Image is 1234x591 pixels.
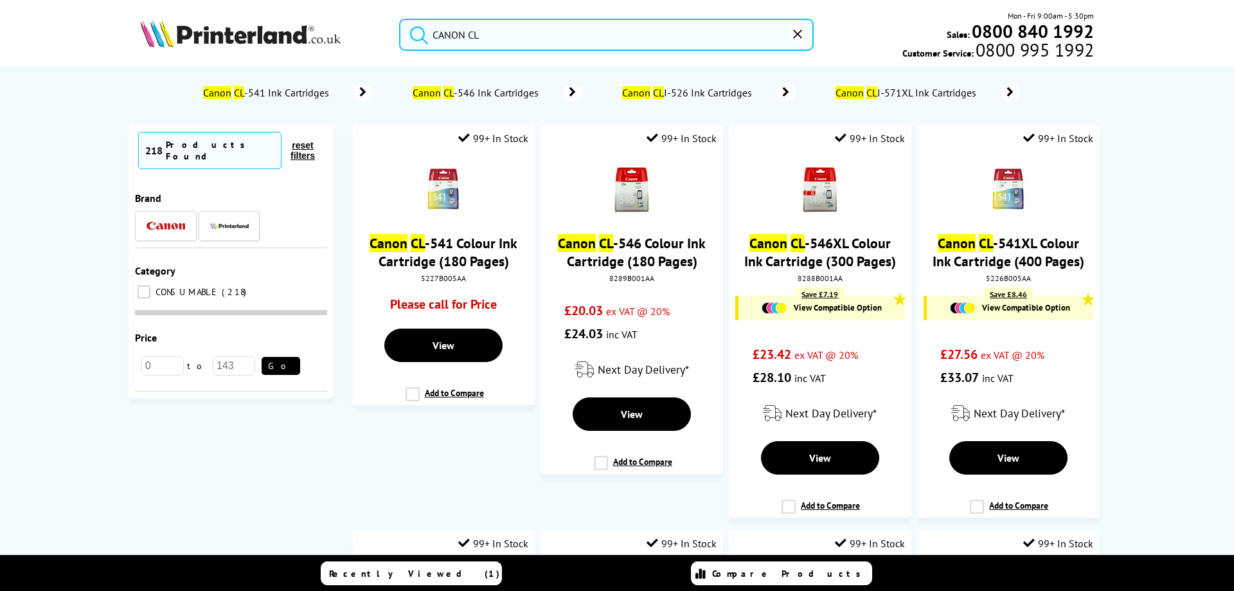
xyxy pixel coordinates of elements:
[210,223,249,229] img: Printerland
[606,328,638,341] span: inc VAT
[262,357,300,375] button: Go
[135,192,161,205] span: Brand
[950,302,976,314] img: Cartridges
[135,331,157,344] span: Price
[558,234,596,252] mark: Canon
[573,397,691,431] a: View
[986,167,1031,212] img: cl541xlsmall.jpg
[202,84,373,102] a: Canon CL-541 Ink Cartridges
[443,86,454,99] mark: CL
[997,451,1019,464] span: View
[362,273,525,283] div: 5227B005AA
[982,372,1014,385] span: inc VAT
[835,132,905,145] div: 99+ In Stock
[753,346,791,363] span: £23.42
[974,44,1094,56] span: 0800 995 1992
[927,273,1089,283] div: 5226B005AA
[140,19,341,48] img: Printerland Logo
[738,273,901,283] div: 8288B001AA
[970,25,1094,37] a: 0800 840 1992
[376,296,512,319] div: Please call for Price
[606,305,670,318] span: ex VAT @ 20%
[938,234,976,252] mark: Canon
[609,167,654,212] img: Canon-546-Colour-Ink-Small.gif
[712,568,868,579] span: Compare Products
[321,561,502,585] a: Recently Viewed (1)
[564,325,603,342] span: £24.03
[983,287,1033,301] div: Save £8.46
[411,86,544,99] span: -546 Ink Cartridges
[981,349,1044,361] span: ex VAT @ 20%
[979,234,993,252] mark: CL
[647,537,717,550] div: 99+ In Stock
[138,286,150,298] input: CONSUMABLE 218
[791,234,805,252] mark: CL
[329,568,500,579] span: Recently Viewed (1)
[933,234,1084,270] a: Canon CL-541XL Colour Ink Cartridge (400 Pages)
[411,84,582,102] a: Canon CL-546 Ink Cartridges
[834,86,981,99] span: I-571XL Ink Cartridges
[749,234,787,252] mark: Canon
[621,84,796,102] a: Canon CLI-526 Ink Cartridges
[370,234,517,270] a: Canon CL-541 Colour Ink Cartridge (180 Pages)
[413,86,441,99] mark: Canon
[140,19,383,50] a: Printerland Logo
[691,561,872,585] a: Compare Products
[647,132,717,145] div: 99+ In Stock
[970,500,1048,524] label: Add to Compare
[947,28,970,41] span: Sales:
[924,396,1093,432] div: modal_delivery
[598,362,689,377] span: Next Day Delivery*
[835,537,905,550] div: 99+ In Stock
[135,264,175,277] span: Category
[550,273,713,283] div: 8289B001AA
[458,537,528,550] div: 99+ In Stock
[735,396,904,432] div: modal_delivery
[621,408,643,421] span: View
[166,139,274,162] div: Products Found
[202,86,335,99] span: -541 Ink Cartridges
[798,167,843,212] img: Canon-546XL-Colour-Ink-Small.gif
[744,234,896,270] a: Canon CL-546XL Colour Ink Cartridge (300 Pages)
[399,19,814,51] input: Search product or brand
[972,19,1094,43] b: 0800 840 1992
[558,234,706,270] a: Canon CL-546 Colour Ink Cartridge (180 Pages)
[203,86,231,99] mark: Canon
[370,234,407,252] mark: Canon
[785,406,877,421] span: Next Day Delivery*
[564,302,603,319] span: £20.03
[599,234,613,252] mark: CL
[547,352,716,388] div: modal_delivery
[421,167,466,212] img: cl541small.jpg
[411,234,425,252] mark: CL
[145,144,163,157] span: 218
[1008,10,1094,22] span: Mon - Fri 9:00am - 5:30pm
[761,441,879,475] a: View
[782,500,860,524] label: Add to Compare
[933,302,1086,314] a: View Compatible Option
[794,349,858,361] span: ex VAT @ 20%
[762,302,787,314] img: Cartridges
[152,286,220,298] span: CONSUMABLE
[974,406,1065,421] span: Next Day Delivery*
[594,456,672,480] label: Add to Compare
[795,287,845,301] div: Save £7.19
[653,86,664,99] mark: CL
[1023,132,1093,145] div: 99+ In Stock
[809,451,831,464] span: View
[949,441,1068,475] a: View
[1023,537,1093,550] div: 99+ In Stock
[753,369,791,386] span: £28.10
[622,86,650,99] mark: Canon
[282,140,324,161] button: reset filters
[234,86,244,99] mark: CL
[902,44,1094,59] span: Customer Service:
[621,86,758,99] span: I-526 Ink Cartridges
[982,302,1070,313] span: View Compatible Option
[940,346,978,363] span: £27.56
[406,387,484,412] label: Add to Compare
[794,302,882,313] span: View Compatible Option
[866,86,877,99] mark: CL
[184,360,213,372] span: to
[141,356,184,376] input: 0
